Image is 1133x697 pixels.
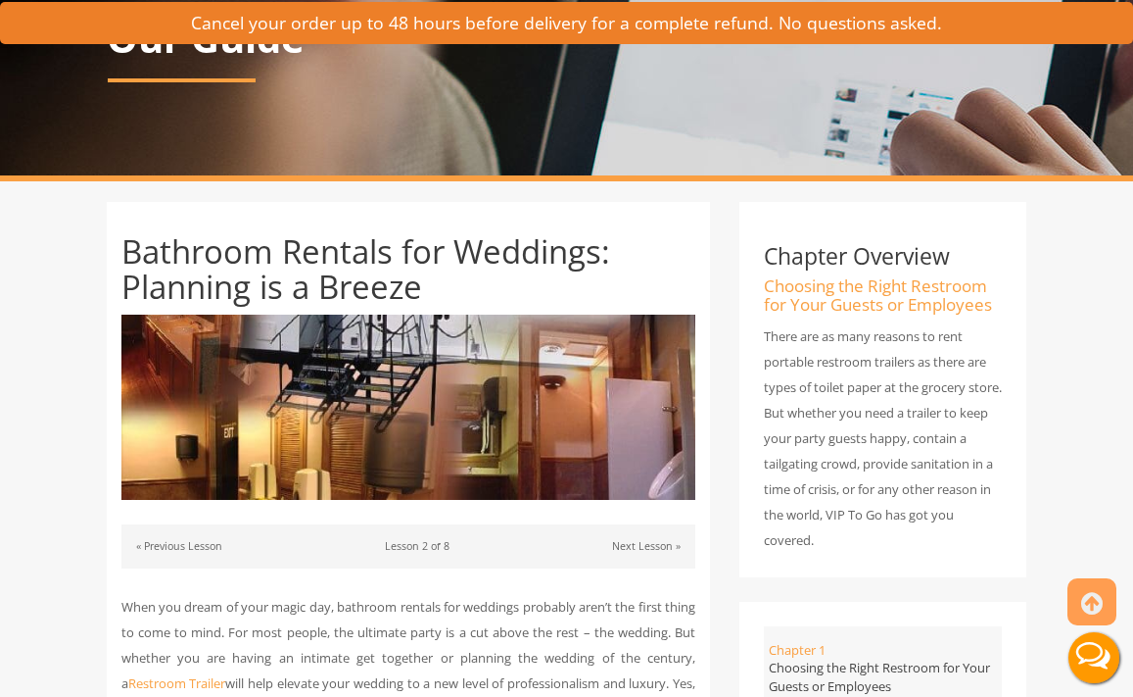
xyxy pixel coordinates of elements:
p: Lesson 2 of 8 [136,536,682,557]
button: Live Chat [1055,619,1133,697]
span: Choosing the Right Restroom for Your Guests or Employees [769,659,1002,695]
h4: Choosing the Right Restroom for Your Guests or Employees [764,277,1002,314]
a: Next Lesson » [612,539,681,553]
h1: Bathroom Rentals for Weddings: Planning is a Breeze [121,234,696,306]
span: Chapter 1 [769,641,1002,660]
p: There are as many reasons to rent portable restroom trailers as there are types of toilet paper a... [764,324,1002,553]
a: Restroom Trailer [128,674,226,692]
h3: Chapter Overview [764,244,1002,269]
p: Our Guide [107,17,1027,60]
img: From bridal shower to the wedding itself, VIP To Go’s bathroom rentals for weddings can add to th... [121,315,696,501]
a: « Previous Lesson [136,539,222,553]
